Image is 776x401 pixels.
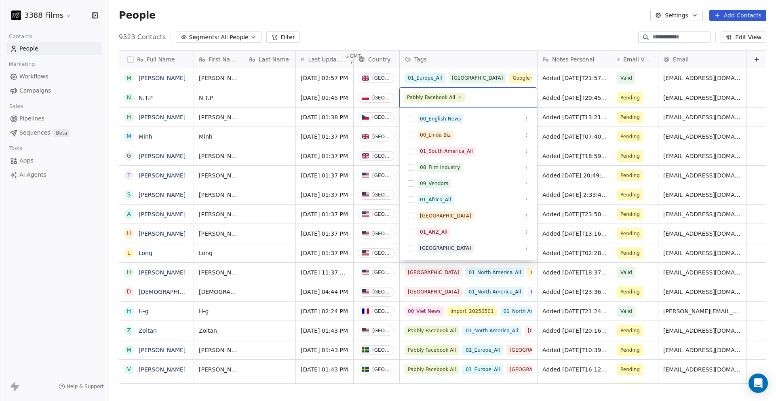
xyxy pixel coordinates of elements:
[420,212,471,219] div: [GEOGRAPHIC_DATA]
[420,131,451,139] div: 00_Linda Biz
[420,196,451,203] div: 01_Africa_All
[420,180,448,187] div: 09_Vendors
[420,228,447,236] div: 01_ANZ_All
[420,115,461,122] div: 00_English News
[420,148,473,155] div: 01_South America_All
[407,94,455,101] div: Pabbly Facebook All
[420,245,471,252] div: [GEOGRAPHIC_DATA]
[420,164,460,171] div: 08_Film Industry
